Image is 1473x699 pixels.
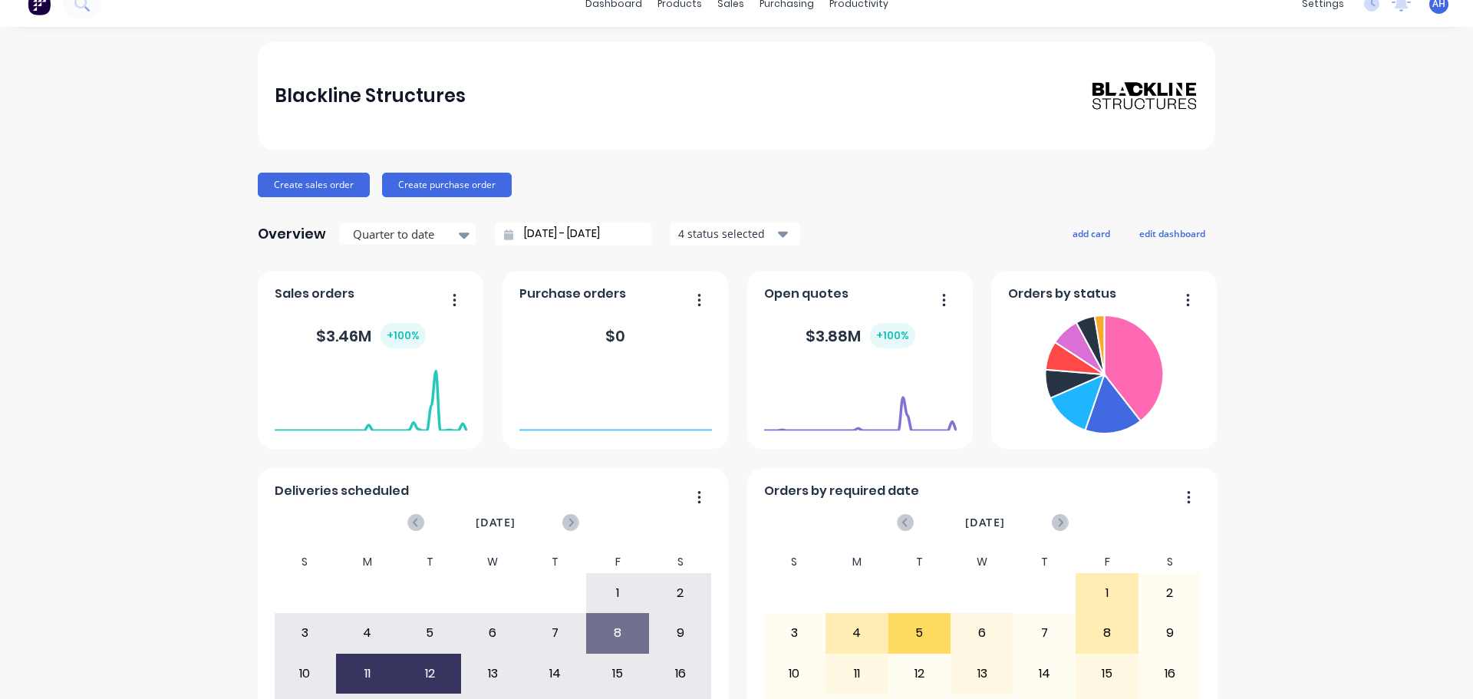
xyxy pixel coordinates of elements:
[381,323,426,348] div: + 100 %
[826,614,888,652] div: 4
[337,614,398,652] div: 4
[1076,654,1138,693] div: 15
[525,614,586,652] div: 7
[889,654,951,693] div: 12
[951,551,1013,573] div: W
[763,551,826,573] div: S
[1139,574,1201,612] div: 2
[1076,614,1138,652] div: 8
[399,551,462,573] div: T
[1076,551,1139,573] div: F
[586,551,649,573] div: F
[1076,574,1138,612] div: 1
[670,223,800,246] button: 4 status selected
[258,219,326,249] div: Overview
[587,654,648,693] div: 15
[889,614,951,652] div: 5
[1139,551,1201,573] div: S
[951,614,1013,652] div: 6
[1013,551,1076,573] div: T
[826,654,888,693] div: 11
[476,514,516,531] span: [DATE]
[274,551,337,573] div: S
[525,654,586,693] div: 14
[888,551,951,573] div: T
[400,614,461,652] div: 5
[1008,285,1116,303] span: Orders by status
[337,654,398,693] div: 11
[275,654,336,693] div: 10
[519,285,626,303] span: Purchase orders
[1014,654,1076,693] div: 14
[400,654,461,693] div: 12
[1139,654,1201,693] div: 16
[764,654,825,693] div: 10
[965,514,1005,531] span: [DATE]
[275,81,466,111] div: Blackline Structures
[650,654,711,693] div: 16
[825,551,888,573] div: M
[1139,614,1201,652] div: 9
[1063,223,1120,243] button: add card
[524,551,587,573] div: T
[316,323,426,348] div: $ 3.46M
[275,614,336,652] div: 3
[650,614,711,652] div: 9
[336,551,399,573] div: M
[462,654,523,693] div: 13
[650,574,711,612] div: 2
[764,614,825,652] div: 3
[461,551,524,573] div: W
[870,323,915,348] div: + 100 %
[806,323,915,348] div: $ 3.88M
[587,614,648,652] div: 8
[951,654,1013,693] div: 13
[764,482,919,500] span: Orders by required date
[587,574,648,612] div: 1
[382,173,512,197] button: Create purchase order
[462,614,523,652] div: 6
[605,325,625,348] div: $ 0
[764,285,849,303] span: Open quotes
[258,173,370,197] button: Create sales order
[678,226,775,242] div: 4 status selected
[1091,81,1198,111] img: Blackline Structures
[649,551,712,573] div: S
[275,285,354,303] span: Sales orders
[1014,614,1076,652] div: 7
[1129,223,1215,243] button: edit dashboard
